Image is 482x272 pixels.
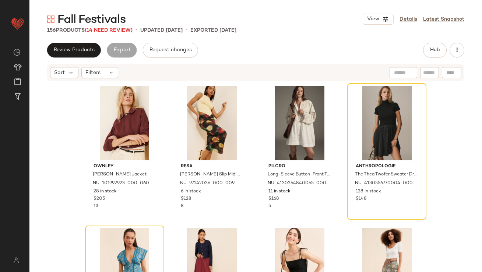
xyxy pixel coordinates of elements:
a: Latest Snapshot [423,15,464,23]
span: Long-Sleeve Button-Front Twofer Mini Dress [268,171,330,178]
span: NU-97242036-000-009 [180,180,235,187]
span: Filters [85,69,101,77]
button: Hub [423,43,447,57]
span: [PERSON_NAME] Slip Midi Skirt [180,171,242,178]
span: $205 [94,196,105,202]
img: 101992923_060_b [88,86,162,160]
span: Review Products [53,47,95,53]
span: 8 [181,204,183,209]
button: Review Products [47,43,101,57]
img: 4130556770004_001_b [350,86,424,160]
span: Request changes [149,47,192,53]
span: NU-101992923-000-060 [93,180,149,187]
img: svg%3e [9,257,23,263]
span: • [136,26,137,35]
span: 128 in stock [356,188,381,195]
img: 97242036_009_b [175,86,249,160]
span: • [186,26,187,35]
span: [PERSON_NAME] Jacket [93,171,147,178]
span: Pilcro [268,163,331,170]
span: Hub [430,47,440,53]
img: svg%3e [47,15,54,23]
span: 6 in stock [181,188,201,195]
img: 4130264840065_014_b [263,86,337,160]
span: NU-4130556770004-000-001 [355,180,417,187]
p: updated [DATE] [140,27,183,34]
span: (14 Need Review) [85,28,133,33]
p: Exported [DATE] [190,27,236,34]
span: View [367,16,379,22]
span: 5 [268,204,271,209]
span: Ownley [94,163,156,170]
span: Fall Festivals [57,13,126,27]
span: Resa [181,163,243,170]
span: Sort [54,69,65,77]
span: 28 in stock [94,188,117,195]
span: $148 [356,196,366,202]
span: Anthropologie [356,163,418,170]
span: 13 [94,204,98,209]
span: 156 [47,28,56,33]
span: $168 [268,196,279,202]
button: View [363,14,394,25]
img: svg%3e [13,49,21,56]
button: Request changes [143,43,198,57]
span: 11 in stock [268,188,291,195]
span: NU-4130264840065-000-014 [268,180,330,187]
img: heart_red.DM2ytmEG.svg [10,16,25,31]
a: Details [400,15,417,23]
div: Products [47,27,133,34]
span: The Thea Twofer Sweater Dress: Short-Sleeve Mini Edition [355,171,417,178]
span: $128 [181,196,191,202]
